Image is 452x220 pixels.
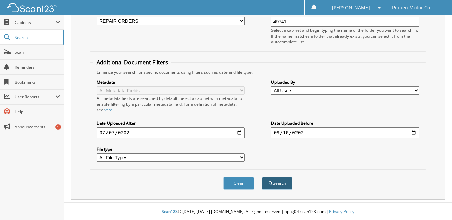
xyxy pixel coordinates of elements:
[103,107,112,113] a: here
[392,6,431,10] span: Pippen Motor Co.
[15,79,60,85] span: Bookmarks
[15,94,55,100] span: User Reports
[7,3,57,12] img: scan123-logo-white.svg
[93,69,422,75] div: Enhance your search for specific documents using filters such as date and file type.
[64,203,452,220] div: © [DATE]-[DATE] [DOMAIN_NAME]. All rights reserved | appg04-scan123-com |
[329,208,354,214] a: Privacy Policy
[332,6,370,10] span: [PERSON_NAME]
[271,120,419,126] label: Date Uploaded Before
[97,120,245,126] label: Date Uploaded After
[271,79,419,85] label: Uploaded By
[97,79,245,85] label: Metadata
[97,146,245,152] label: File type
[15,109,60,115] span: Help
[15,49,60,55] span: Scan
[97,127,245,138] input: start
[15,20,55,25] span: Cabinets
[223,177,254,190] button: Clear
[55,124,61,130] div: 1
[15,64,60,70] span: Reminders
[162,208,178,214] span: Scan123
[271,127,419,138] input: end
[15,35,59,40] span: Search
[15,124,60,130] span: Announcements
[93,59,171,66] legend: Additional Document Filters
[271,27,419,45] div: Select a cabinet and begin typing the name of the folder you want to search in. If the name match...
[262,177,292,190] button: Search
[97,95,245,113] div: All metadata fields are searched by default. Select a cabinet with metadata to enable filtering b...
